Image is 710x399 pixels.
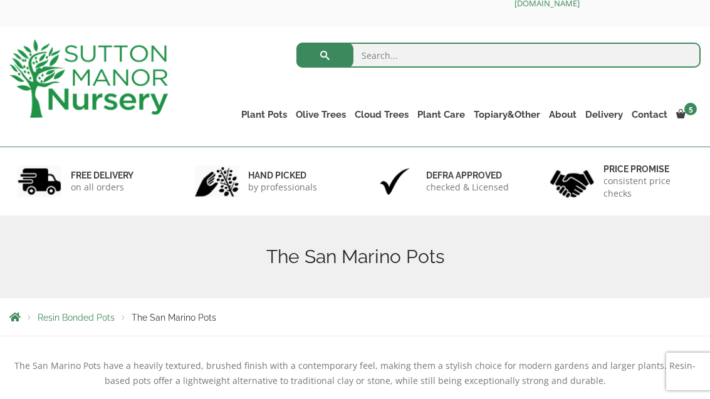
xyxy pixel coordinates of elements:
img: 4.jpg [550,162,594,200]
span: The San Marino Pots [132,313,216,323]
img: 3.jpg [373,165,417,197]
p: on all orders [71,181,133,194]
h1: The San Marino Pots [9,246,701,268]
a: Olive Trees [291,106,350,123]
a: 5 [672,106,701,123]
a: Plant Care [413,106,469,123]
h6: Defra approved [426,170,509,181]
a: Contact [627,106,672,123]
a: Plant Pots [237,106,291,123]
img: 1.jpg [18,165,61,197]
nav: Breadcrumbs [9,312,701,322]
a: About [545,106,581,123]
h6: Price promise [603,163,692,175]
h6: hand picked [248,170,317,181]
p: consistent price checks [603,175,692,200]
p: by professionals [248,181,317,194]
h6: FREE DELIVERY [71,170,133,181]
a: Cloud Trees [350,106,413,123]
a: Resin Bonded Pots [38,313,115,323]
span: 5 [684,103,697,115]
input: Search... [296,43,701,68]
img: 2.jpg [195,165,239,197]
img: logo [9,39,168,118]
p: The San Marino Pots have a heavily textured, brushed finish with a contemporary feel, making them... [9,358,701,388]
a: Topiary&Other [469,106,545,123]
a: Delivery [581,106,627,123]
p: checked & Licensed [426,181,509,194]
